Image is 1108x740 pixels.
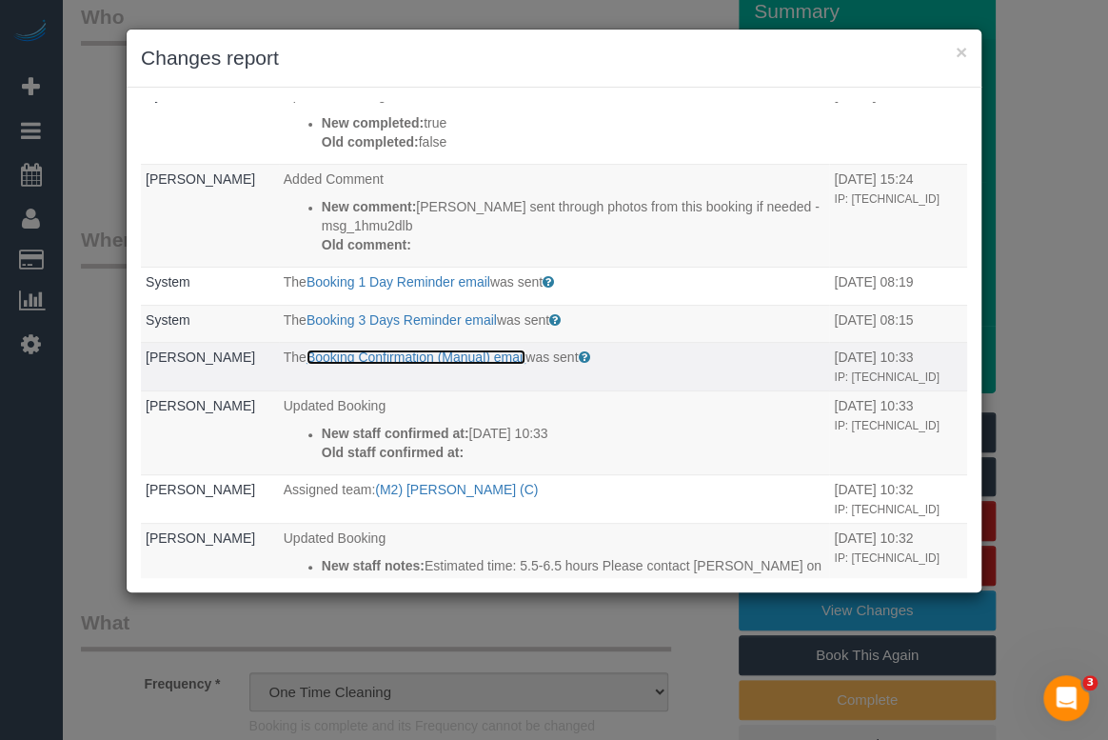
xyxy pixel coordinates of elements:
[829,524,967,684] td: When
[141,343,279,391] td: Who
[497,312,549,328] span: was sent
[284,274,307,290] span: The
[284,530,386,546] span: Updated Booking
[322,556,825,613] p: Estimated time: 5.5-6.5 hours Please contact [PERSON_NAME] on [PHONE_NUMBER], 20min before arriva...
[834,370,939,384] small: IP: [TECHNICAL_ID]
[829,343,967,391] td: When
[829,81,967,165] td: When
[279,268,830,306] td: What
[279,305,830,343] td: What
[127,30,981,592] sui-modal: Changes report
[829,165,967,268] td: When
[322,199,417,214] strong: New comment:
[322,424,825,443] p: [DATE] 10:33
[829,268,967,306] td: When
[141,475,279,524] td: Who
[284,350,307,365] span: The
[375,482,538,497] a: (M2) [PERSON_NAME] (C)
[322,445,464,460] strong: Old staff confirmed at:
[322,197,825,235] p: [PERSON_NAME] sent through photos from this booking if needed - msg_1hmu2dlb
[307,274,490,290] a: Booking 1 Day Reminder email
[279,475,830,524] td: What
[834,192,939,206] small: IP: [TECHNICAL_ID]
[284,398,386,413] span: Updated Booking
[307,312,497,328] a: Booking 3 Days Reminder email
[490,274,543,290] span: was sent
[322,134,419,150] strong: Old completed:
[322,132,825,151] p: false
[829,475,967,524] td: When
[829,305,967,343] td: When
[834,551,939,565] small: IP: [TECHNICAL_ID]
[322,426,469,441] strong: New staff confirmed at:
[307,350,525,365] a: Booking Confirmation (Manual) email
[279,391,830,475] td: What
[322,113,825,132] p: true
[322,115,424,130] strong: New completed:
[284,482,376,497] span: Assigned team:
[829,391,967,475] td: When
[279,524,830,684] td: What
[141,391,279,475] td: Who
[1043,675,1089,721] iframe: Intercom live chat
[279,343,830,391] td: What
[834,419,939,432] small: IP: [TECHNICAL_ID]
[146,482,255,497] a: [PERSON_NAME]
[146,171,255,187] a: [PERSON_NAME]
[146,274,190,290] a: System
[956,42,967,62] button: ×
[322,558,425,573] strong: New staff notes:
[141,44,967,72] h3: Changes report
[284,312,307,328] span: The
[141,165,279,268] td: Who
[141,524,279,684] td: Who
[1082,675,1098,690] span: 3
[141,268,279,306] td: Who
[146,398,255,413] a: [PERSON_NAME]
[146,530,255,546] a: [PERSON_NAME]
[146,350,255,365] a: [PERSON_NAME]
[834,503,939,516] small: IP: [TECHNICAL_ID]
[525,350,578,365] span: was sent
[141,81,279,165] td: Who
[279,81,830,165] td: What
[141,305,279,343] td: Who
[322,237,411,252] strong: Old comment:
[279,165,830,268] td: What
[284,171,384,187] span: Added Comment
[146,312,190,328] a: System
